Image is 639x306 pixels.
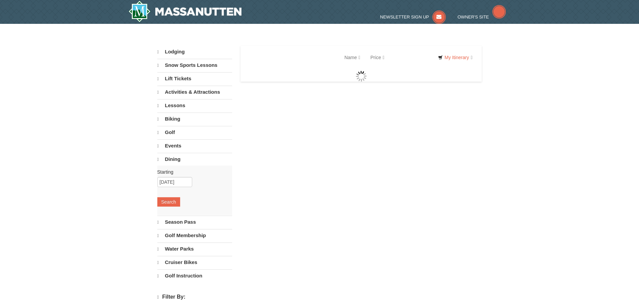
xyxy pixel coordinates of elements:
[157,46,232,58] a: Lodging
[157,216,232,228] a: Season Pass
[157,72,232,85] a: Lift Tickets
[339,51,365,64] a: Name
[380,14,446,19] a: Newsletter Sign Up
[458,14,489,19] span: Owner's Site
[157,59,232,72] a: Snow Sports Lessons
[365,51,389,64] a: Price
[157,197,180,207] button: Search
[157,169,227,175] label: Starting
[157,243,232,255] a: Water Parks
[157,294,232,300] h4: Filter By:
[356,71,367,82] img: wait gif
[157,86,232,98] a: Activities & Attractions
[380,14,429,19] span: Newsletter Sign Up
[157,113,232,125] a: Biking
[157,269,232,282] a: Golf Instruction
[157,229,232,242] a: Golf Membership
[157,126,232,139] a: Golf
[434,52,477,62] a: My Itinerary
[157,139,232,152] a: Events
[128,1,242,22] img: Massanutten Resort Logo
[157,99,232,112] a: Lessons
[157,256,232,269] a: Cruiser Bikes
[128,1,242,22] a: Massanutten Resort
[157,153,232,166] a: Dining
[458,14,506,19] a: Owner's Site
